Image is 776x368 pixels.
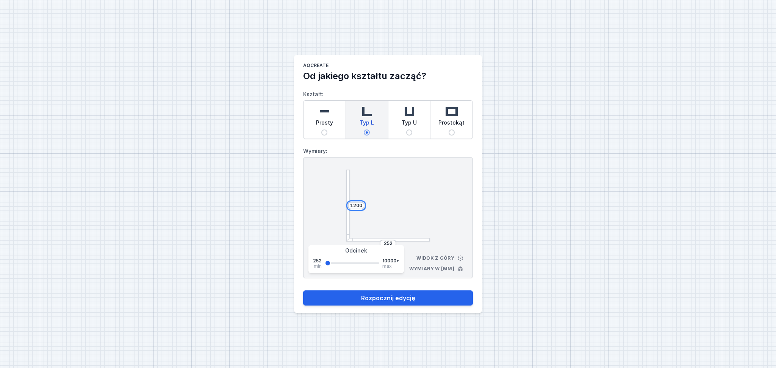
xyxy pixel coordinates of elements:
h2: Od jakiego kształtu zacząć? [303,70,473,82]
img: rectangle.svg [444,104,459,119]
img: l-shaped.svg [359,104,374,119]
span: Prostokąt [438,119,465,129]
img: straight.svg [317,104,332,119]
input: Wymiar [mm] [382,240,394,246]
input: Prosty [321,129,327,136]
span: 252 [313,258,322,264]
input: Typ U [406,129,412,136]
span: Typ U [402,119,417,129]
label: Wymiary: [303,145,473,157]
label: Kształt: [303,88,473,139]
button: Rozpocznij edycję [303,290,473,306]
span: 10000+ [382,258,399,264]
span: Typ L [360,119,374,129]
div: Odcinek [308,245,404,256]
span: Prosty [316,119,333,129]
img: u-shaped.svg [402,104,417,119]
span: min [314,264,322,268]
span: max [382,264,392,268]
input: Prostokąt [449,129,455,136]
input: Typ L [364,129,370,136]
h1: AQcreate [303,62,473,70]
input: Wymiar [mm] [350,203,362,209]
